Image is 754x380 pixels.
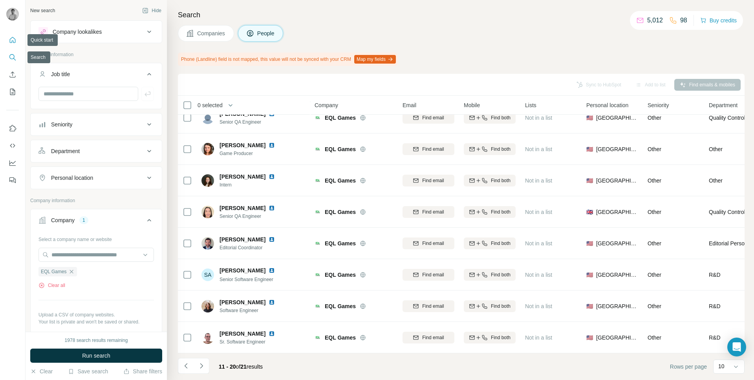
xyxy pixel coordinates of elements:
span: EQL Games [325,145,356,153]
div: Select a company name or website [38,233,154,243]
img: Logo of EQL Games [315,115,321,121]
div: Job title [51,70,70,78]
button: Company lookalikes [31,22,162,41]
div: 1 [79,217,88,224]
h4: Search [178,9,745,20]
span: EQL Games [325,239,356,247]
span: Companies [197,29,226,37]
button: Find email [403,269,454,281]
button: Company1 [31,211,162,233]
span: Other [648,146,661,152]
span: Personal location [586,101,628,109]
span: Other [648,240,661,247]
span: Not in a list [525,146,552,152]
img: LinkedIn logo [269,236,275,243]
span: Other [648,303,661,309]
button: Find email [403,206,454,218]
div: Personal location [51,174,93,182]
span: 0 selected [198,101,223,109]
div: Department [51,147,80,155]
span: [PERSON_NAME] [220,298,265,306]
span: Not in a list [525,272,552,278]
span: results [219,364,263,370]
span: Department [709,101,738,109]
span: EQL Games [325,208,356,216]
span: 🇺🇸 [586,271,593,279]
img: Avatar [201,206,214,218]
span: EQL Games [325,114,356,122]
span: [PERSON_NAME] [220,204,265,212]
button: Find email [403,332,454,343]
span: 21 [240,364,247,370]
p: 10 [718,362,725,370]
button: Seniority [31,115,162,134]
span: [GEOGRAPHIC_DATA] [596,302,638,310]
button: Department [31,142,162,161]
span: 11 - 20 [219,364,236,370]
span: EQL Games [325,334,356,342]
button: Find both [464,143,516,155]
span: 🇺🇸 [586,114,593,122]
button: Clear [30,367,53,375]
button: Feedback [6,173,19,187]
img: LinkedIn logo [269,299,275,305]
span: Find email [422,240,444,247]
span: Other [648,209,661,215]
button: Dashboard [6,156,19,170]
span: Not in a list [525,209,552,215]
span: Find both [491,146,511,153]
span: [PERSON_NAME] [220,141,265,149]
span: Other [648,334,661,341]
p: 5,012 [647,16,663,25]
span: Senior QA Engineer [220,119,284,126]
span: Seniority [648,101,669,109]
img: Avatar [201,174,214,187]
img: Logo of EQL Games [315,177,321,184]
span: 🇬🇧 [586,208,593,216]
img: LinkedIn logo [269,205,275,211]
span: Find both [491,114,511,121]
button: Navigate to previous page [178,358,194,374]
p: 98 [680,16,687,25]
img: Avatar [201,237,214,250]
span: Senior Software Engineer [220,277,273,282]
img: Logo of EQL Games [315,303,321,309]
span: Find both [491,208,511,216]
span: 🇺🇸 [586,302,593,310]
p: Company information [30,197,162,204]
img: Avatar [201,111,214,124]
button: Clear all [38,282,65,289]
div: Phone (Landline) field is not mapped, this value will not be synced with your CRM [178,53,397,66]
span: EQL Games [325,177,356,185]
button: Buy credits [700,15,737,26]
span: People [257,29,275,37]
span: Senior QA Engineer [220,213,284,220]
span: Other [648,115,661,121]
span: [GEOGRAPHIC_DATA] [596,145,638,153]
div: Seniority [51,121,72,128]
span: Intern [220,181,284,188]
img: LinkedIn logo [269,331,275,337]
button: Use Surfe API [6,139,19,153]
button: Share filters [123,367,162,375]
span: R&D [709,271,721,279]
button: Hide [137,5,167,16]
span: EQL Games [325,302,356,310]
span: 🇺🇸 [586,145,593,153]
span: 🇺🇸 [586,177,593,185]
img: Logo of EQL Games [315,240,321,247]
button: Use Surfe on LinkedIn [6,121,19,135]
button: Find both [464,332,516,343]
p: Upload a CSV of company websites. [38,311,154,318]
span: 🇺🇸 [586,239,593,247]
span: Sr. Software Engineer [220,338,284,345]
span: Company [315,101,338,109]
span: Find email [422,146,444,153]
span: 🇺🇸 [586,334,593,342]
span: Find both [491,177,511,184]
p: Your list is private and won't be saved or shared. [38,318,154,325]
button: Find both [464,175,516,186]
span: Lists [525,101,536,109]
span: [GEOGRAPHIC_DATA] [596,177,638,185]
span: [GEOGRAPHIC_DATA] [596,208,638,216]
